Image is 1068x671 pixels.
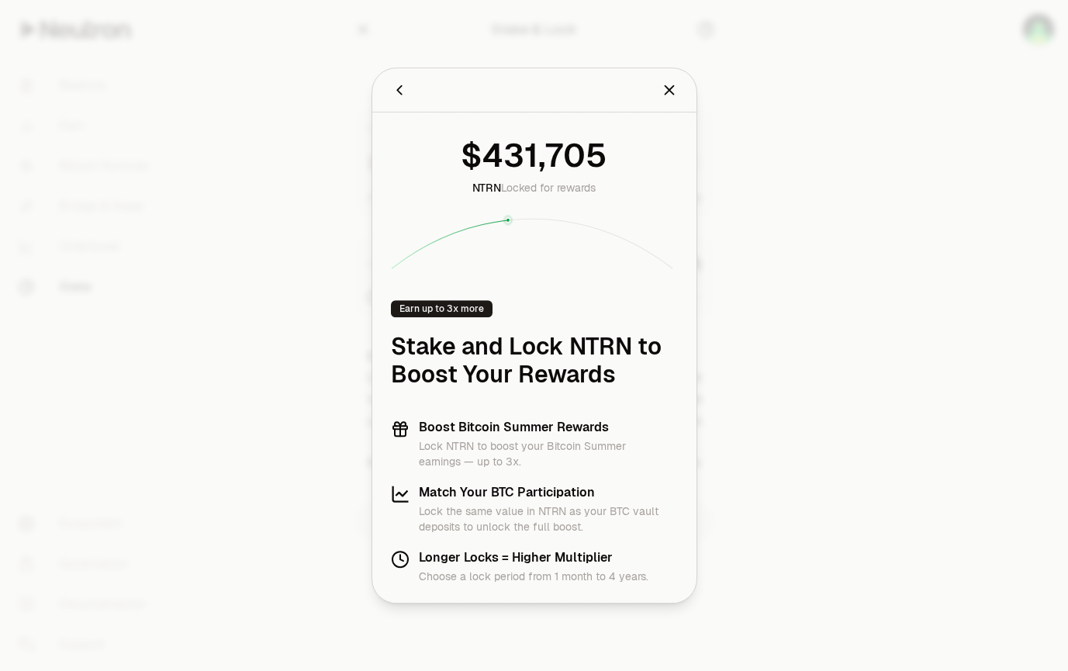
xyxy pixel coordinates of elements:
h1: Stake and Lock NTRN to Boost Your Rewards [391,333,678,389]
p: Choose a lock period from 1 month to 4 years. [419,569,648,584]
button: Close [661,79,678,101]
p: Lock NTRN to boost your Bitcoin Summer earnings — up to 3x. [419,438,678,469]
div: Locked for rewards [472,180,596,195]
p: Lock the same value in NTRN as your BTC vault deposits to unlock the full boost. [419,503,678,534]
h3: Longer Locks = Higher Multiplier [419,550,648,566]
div: Earn up to 3x more [391,300,493,317]
span: NTRN [472,181,501,195]
h3: Match Your BTC Participation [419,485,678,500]
button: Back [391,79,408,101]
h3: Boost Bitcoin Summer Rewards [419,420,678,435]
